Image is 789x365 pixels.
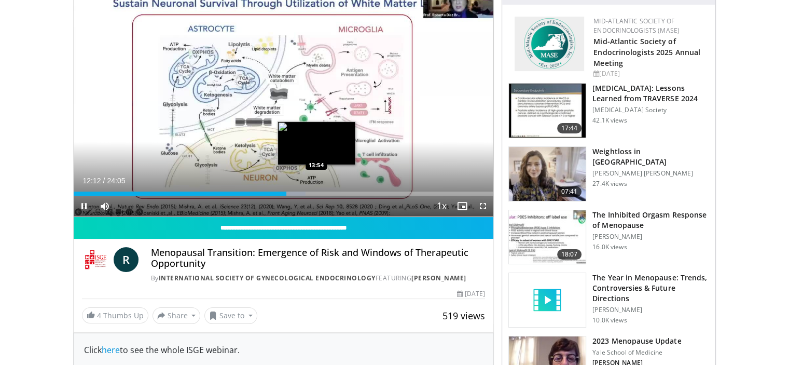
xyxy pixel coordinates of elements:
p: Yale School of Medicine [592,348,681,357]
a: 17:44 [MEDICAL_DATA]: Lessons Learned from TRAVERSE 2024 [MEDICAL_DATA] Society 42.1K views [508,83,709,138]
img: 1317c62a-2f0d-4360-bee0-b1bff80fed3c.150x105_q85_crop-smart_upscale.jpg [509,84,586,138]
div: By FEATURING [151,274,486,283]
p: [PERSON_NAME] [592,306,709,314]
h3: 2023 Menopause Update [592,336,681,346]
span: / [103,177,105,185]
div: [DATE] [593,69,707,78]
span: 24:05 [107,177,125,185]
button: Mute [94,196,115,217]
p: [PERSON_NAME] [PERSON_NAME] [592,169,709,178]
p: 16.0K views [592,243,627,251]
a: The Year in Menopause: Trends, Controversies & Future Directions [PERSON_NAME] 10.0K views [508,273,709,328]
span: 18:07 [557,249,582,260]
button: Enable picture-in-picture mode [452,196,473,217]
p: [MEDICAL_DATA] Society [592,106,709,114]
a: 18:07 The Inhibited Orgasm Response of Menopause [PERSON_NAME] 16.0K views [508,210,709,265]
span: 12:12 [83,177,101,185]
img: image.jpeg [278,121,355,165]
span: 4 [97,310,101,320]
img: International Society of Gynecological Endocrinology [82,247,109,272]
button: Pause [74,196,94,217]
p: [PERSON_NAME] [592,233,709,241]
button: Fullscreen [473,196,493,217]
a: International Society of Gynecological Endocrinology [159,274,376,282]
img: f382488c-070d-4809-84b7-f09b370f5972.png.150x105_q85_autocrop_double_scale_upscale_version-0.2.png [515,17,584,71]
div: Progress Bar [74,192,494,196]
p: 27.4K views [592,180,627,188]
h3: The Inhibited Orgasm Response of Menopause [592,210,709,231]
a: R [114,247,139,272]
button: Save to [204,307,257,324]
img: 283c0f17-5e2d-42ba-a87c-168d447cdba4.150x105_q85_crop-smart_upscale.jpg [509,210,586,264]
h3: Weightloss in [GEOGRAPHIC_DATA] [592,146,709,167]
h3: [MEDICAL_DATA]: Lessons Learned from TRAVERSE 2024 [592,83,709,104]
a: 4 Thumbs Up [82,307,148,323]
a: [PERSON_NAME] [411,274,466,282]
h3: The Year in Menopause: Trends, Controversies & Future Directions [592,273,709,304]
a: 07:41 Weightloss in [GEOGRAPHIC_DATA] [PERSON_NAME] [PERSON_NAME] 27.4K views [508,146,709,201]
p: 10.0K views [592,316,627,325]
a: Mid-Atlantic Society of Endocrinologists (MASE) [593,17,680,35]
p: 42.1K views [592,116,627,125]
img: video_placeholder_short.svg [509,273,586,327]
button: Playback Rate [431,196,452,217]
button: Share [153,307,201,324]
span: 519 views [442,309,485,322]
span: 17:44 [557,123,582,133]
a: here [102,344,120,356]
span: 07:41 [557,186,582,197]
div: [DATE] [457,289,485,299]
img: 9983fed1-7565-45be-8934-aef1103ce6e2.150x105_q85_crop-smart_upscale.jpg [509,147,586,201]
h4: Menopausal Transition: Emergence of Risk and Windows of Therapeutic Opportunity [151,247,486,269]
a: Mid-Atlantic Society of Endocrinologists 2025 Annual Meeting [593,36,700,68]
